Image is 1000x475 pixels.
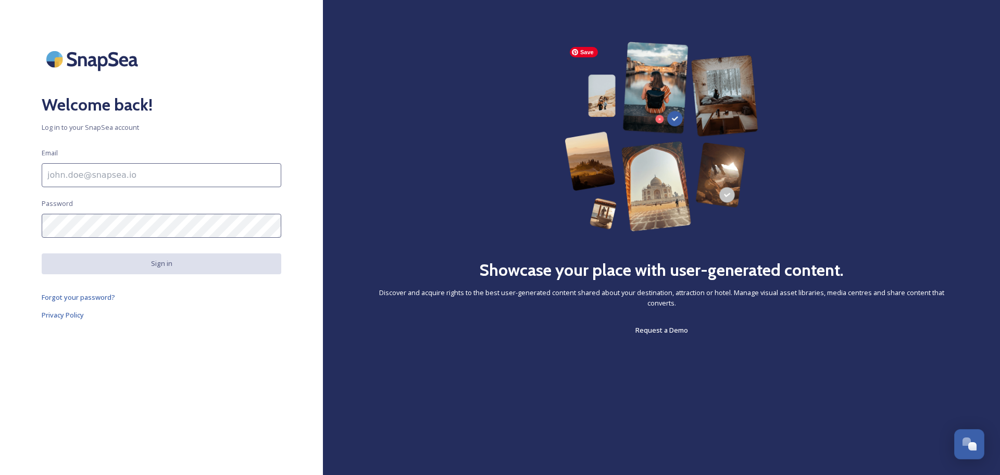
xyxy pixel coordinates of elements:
[479,258,844,283] h2: Showcase your place with user-generated content.
[42,148,58,158] span: Email
[42,253,281,274] button: Sign in
[565,42,758,232] img: 63b42ca75bacad526042e722_Group%20154-p-800.png
[42,42,146,77] img: SnapSea Logo
[42,92,281,117] h2: Welcome back!
[42,291,281,303] a: Forgot your password?
[570,47,598,57] span: Save
[635,325,688,335] span: Request a Demo
[954,429,984,459] button: Open Chat
[365,288,958,308] span: Discover and acquire rights to the best user-generated content shared about your destination, att...
[42,310,84,320] span: Privacy Policy
[42,123,281,132] span: Log in to your SnapSea account
[42,309,281,321] a: Privacy Policy
[42,163,281,187] input: john.doe@snapsea.io
[635,324,688,336] a: Request a Demo
[42,199,73,209] span: Password
[42,293,115,302] span: Forgot your password?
